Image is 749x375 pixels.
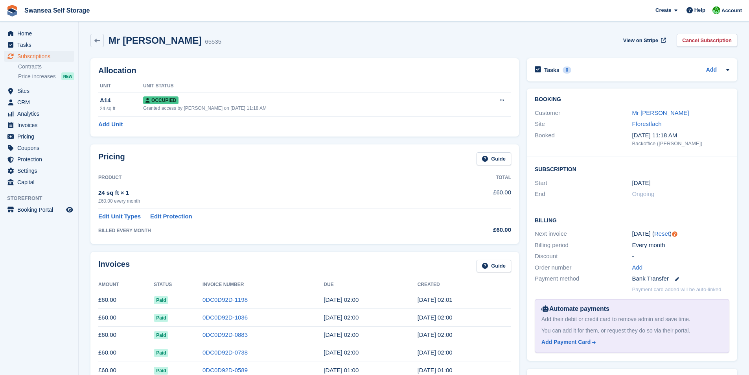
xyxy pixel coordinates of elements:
div: Billing period [535,241,632,250]
div: Backoffice ([PERSON_NAME]) [632,140,729,148]
span: Sites [17,85,64,96]
div: 65535 [205,37,221,46]
h2: Subscription [535,165,729,173]
th: Unit Status [143,80,468,92]
span: Storefront [7,194,78,202]
div: [DATE] 11:18 AM [632,131,729,140]
a: View on Stripe [620,34,668,47]
h2: Tasks [544,67,559,74]
div: 0 [563,67,572,74]
time: 2025-03-12 01:00:00 UTC [324,367,359,373]
time: 2025-07-12 01:00:00 UTC [324,296,359,303]
span: Pricing [17,131,64,142]
time: 2025-04-11 01:00:56 UTC [418,349,453,356]
div: Order number [535,263,632,272]
a: menu [4,39,74,50]
time: 2025-05-12 01:00:00 UTC [324,331,359,338]
th: Unit [98,80,143,92]
span: Create [655,6,671,14]
div: 24 sq ft [100,105,143,112]
span: Home [17,28,64,39]
div: End [535,190,632,199]
span: CRM [17,97,64,108]
div: £60.00 [445,225,511,235]
a: Swansea Self Storage [21,4,93,17]
time: 2025-06-12 01:00:00 UTC [324,314,359,321]
div: Granted access by [PERSON_NAME] on [DATE] 11:18 AM [143,105,468,112]
time: 2025-07-11 01:01:00 UTC [418,296,453,303]
p: Payment card added will be auto-linked [632,286,721,294]
time: 2025-03-11 01:00:10 UTC [418,367,453,373]
div: Next invoice [535,229,632,238]
a: menu [4,108,74,119]
a: 0DC0D92D-0883 [202,331,248,338]
img: Andrew Robbins [712,6,720,14]
span: Analytics [17,108,64,119]
a: Edit Protection [150,212,192,221]
div: Add Payment Card [541,338,591,346]
a: Price increases NEW [18,72,74,81]
div: £60.00 every month [98,198,445,205]
span: Paid [154,331,168,339]
span: Ongoing [632,190,655,197]
div: [DATE] ( ) [632,229,729,238]
div: - [632,252,729,261]
h2: Billing [535,216,729,224]
a: menu [4,204,74,215]
div: Customer [535,109,632,118]
div: A14 [100,96,143,105]
img: stora-icon-8386f47178a22dfd0bd8f6a31ec36ba5ce8667c1dd55bd0f319d3a0aa187defe.svg [6,5,18,17]
td: £60.00 [98,344,154,362]
td: £60.00 [98,291,154,309]
h2: Allocation [98,66,511,75]
span: Paid [154,367,168,375]
th: Created [418,279,511,291]
time: 2025-01-11 01:00:00 UTC [632,179,651,188]
div: NEW [61,72,74,80]
a: menu [4,165,74,176]
h2: Invoices [98,260,130,273]
a: menu [4,28,74,39]
a: 0DC0D92D-1036 [202,314,248,321]
span: Paid [154,349,168,357]
time: 2025-05-11 01:00:35 UTC [418,331,453,338]
time: 2025-06-11 01:00:47 UTC [418,314,453,321]
th: Due [324,279,417,291]
div: Discount [535,252,632,261]
div: Add their debit or credit card to remove admin and save time. [541,315,723,323]
div: 24 sq ft × 1 [98,188,445,198]
span: Coupons [17,142,64,153]
span: Booking Portal [17,204,64,215]
a: menu [4,131,74,142]
a: menu [4,97,74,108]
div: Booked [535,131,632,148]
a: Edit Unit Types [98,212,141,221]
h2: Mr [PERSON_NAME] [109,35,202,46]
h2: Pricing [98,152,125,165]
a: menu [4,177,74,188]
td: £60.00 [98,326,154,344]
a: 0DC0D92D-0589 [202,367,248,373]
a: menu [4,51,74,62]
span: Invoices [17,120,64,131]
th: Product [98,172,445,184]
span: Capital [17,177,64,188]
a: Mr [PERSON_NAME] [632,109,689,116]
a: Cancel Subscription [677,34,737,47]
th: Total [445,172,511,184]
span: Help [694,6,705,14]
span: Protection [17,154,64,165]
span: Settings [17,165,64,176]
div: Every month [632,241,729,250]
a: Add Unit [98,120,123,129]
div: Tooltip anchor [671,231,678,238]
a: Preview store [65,205,74,214]
a: menu [4,120,74,131]
a: Reset [654,230,670,237]
th: Invoice Number [202,279,324,291]
th: Status [154,279,202,291]
a: Add [706,66,717,75]
div: BILLED EVERY MONTH [98,227,445,234]
a: 0DC0D92D-1198 [202,296,248,303]
span: Subscriptions [17,51,64,62]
